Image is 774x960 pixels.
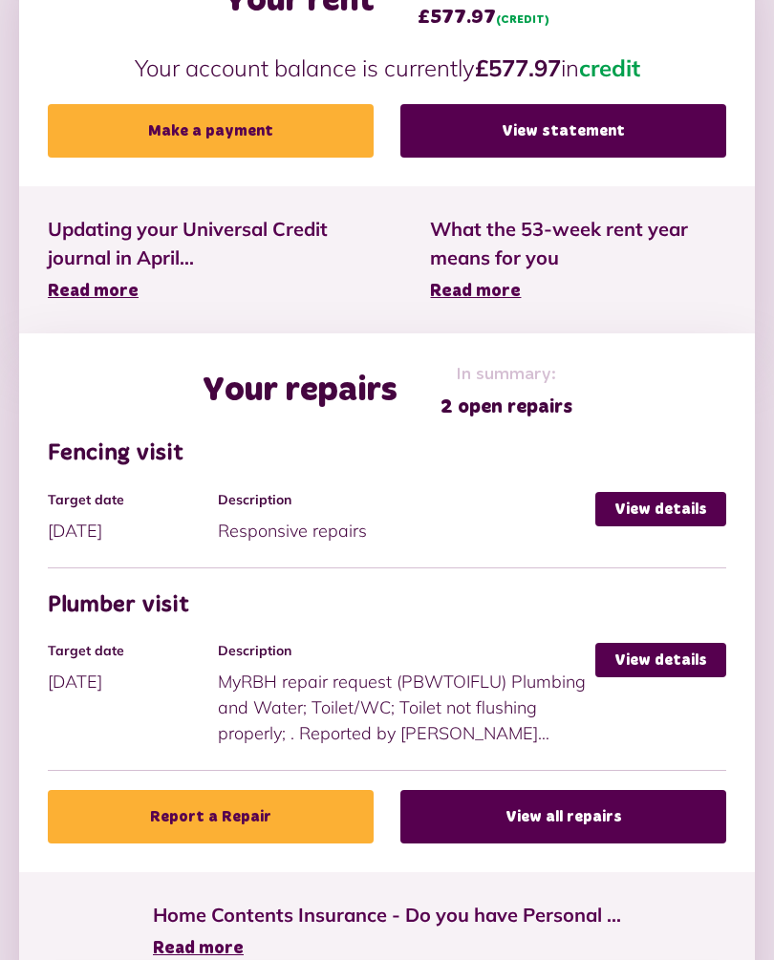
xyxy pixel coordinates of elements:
[400,791,726,844] a: View all repairs
[48,441,726,469] h3: Fencing visit
[153,941,244,958] span: Read more
[218,493,587,509] h4: Description
[430,284,521,301] span: Read more
[48,493,218,544] div: [DATE]
[430,216,726,273] span: What the 53-week rent year means for you
[218,644,596,747] div: MyRBH repair request (PBWTOIFLU) Plumbing and Water; Toilet/WC; Toilet not flushing properly; . R...
[579,54,640,83] span: credit
[48,52,726,86] p: Your account balance is currently in
[218,644,587,660] h4: Description
[430,216,726,306] a: What the 53-week rent year means for you Read more
[595,493,726,527] a: View details
[48,105,374,159] a: Make a payment
[48,216,373,306] a: Updating your Universal Credit journal in April... Read more
[418,4,549,32] span: £577.97
[153,902,621,930] span: Home Contents Insurance - Do you have Personal ...
[475,54,561,83] strong: £577.97
[48,493,208,509] h4: Target date
[48,216,373,273] span: Updating your Universal Credit journal in April...
[496,15,549,27] span: (CREDIT)
[203,372,398,413] h2: Your repairs
[441,363,572,389] span: In summary:
[48,644,208,660] h4: Target date
[400,105,726,159] a: View statement
[441,394,572,422] span: 2 open repairs
[48,593,726,621] h3: Plumber visit
[48,791,374,844] a: Report a Repair
[218,493,596,544] div: Responsive repairs
[48,644,218,695] div: [DATE]
[595,644,726,678] a: View details
[48,284,139,301] span: Read more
